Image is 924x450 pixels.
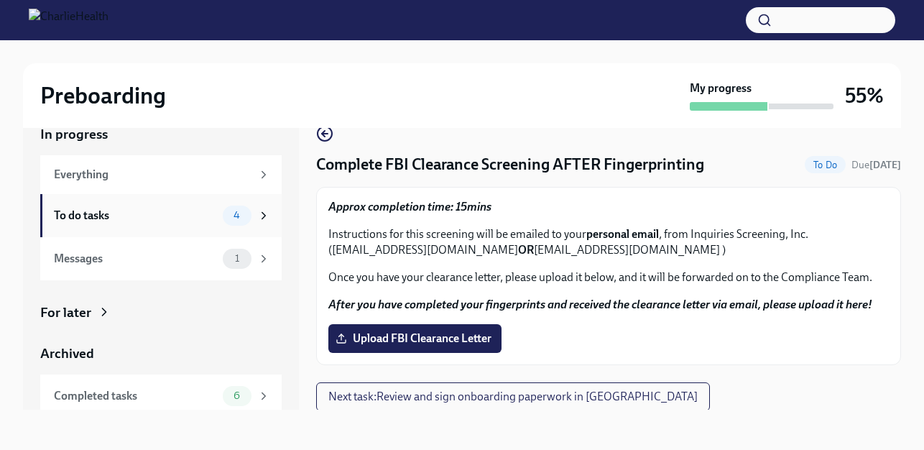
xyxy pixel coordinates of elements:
span: Next task : Review and sign onboarding paperwork in [GEOGRAPHIC_DATA] [328,390,698,404]
div: Completed tasks [54,388,217,404]
h3: 55% [845,83,884,109]
strong: After you have completed your fingerprints and received the clearance letter via email, please up... [328,298,872,311]
strong: Approx completion time: 15mins [328,200,491,213]
label: Upload FBI Clearance Letter [328,324,502,353]
span: Due [851,159,901,171]
strong: [DATE] [869,159,901,171]
div: Messages [54,251,217,267]
span: 1 [226,253,248,264]
button: Next task:Review and sign onboarding paperwork in [GEOGRAPHIC_DATA] [316,382,710,411]
a: For later [40,303,282,322]
h2: Preboarding [40,81,166,110]
img: CharlieHealth [29,9,108,32]
strong: OR [518,243,534,257]
p: Instructions for this screening will be emailed to your , from Inquiries Screening, Inc. ([EMAIL_... [328,226,889,258]
a: Everything [40,155,282,194]
a: Archived [40,344,282,363]
h4: Complete FBI Clearance Screening AFTER Fingerprinting [316,154,704,175]
div: For later [40,303,91,322]
span: 6 [225,390,249,401]
strong: personal email [586,227,659,241]
span: August 18th, 2025 08:00 [851,158,901,172]
a: In progress [40,125,282,144]
a: To do tasks4 [40,194,282,237]
p: Once you have your clearance letter, please upload it below, and it will be forwarded on to the C... [328,270,889,285]
strong: My progress [690,81,752,96]
a: Messages1 [40,237,282,280]
span: Upload FBI Clearance Letter [338,331,491,346]
div: To do tasks [54,208,217,224]
span: To Do [805,160,846,170]
a: Completed tasks6 [40,375,282,418]
span: 4 [225,210,249,221]
div: Everything [54,167,251,183]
